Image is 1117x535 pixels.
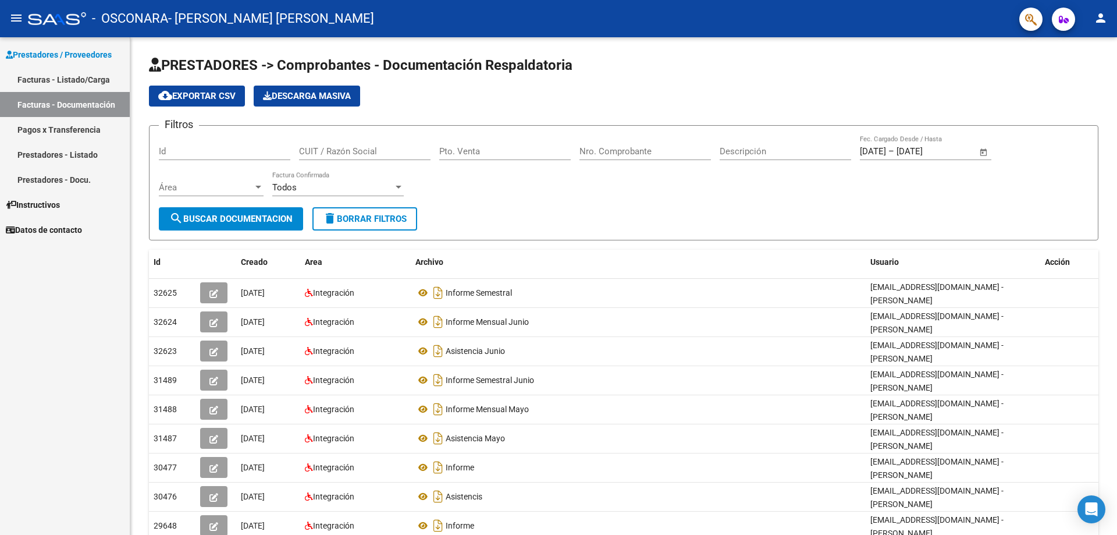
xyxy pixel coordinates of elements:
i: Descargar documento [431,284,446,302]
span: 32624 [154,317,177,327]
span: [EMAIL_ADDRESS][DOMAIN_NAME] - [PERSON_NAME] [870,282,1004,305]
span: Area [305,257,322,267]
span: [DATE] [241,317,265,327]
span: [DATE] [241,492,265,501]
span: Acción [1045,257,1070,267]
i: Descargar documento [431,487,446,506]
span: 30477 [154,463,177,472]
span: Integración [313,492,354,501]
span: Integración [313,434,354,443]
span: 31488 [154,405,177,414]
span: Asistencia Mayo [446,434,505,443]
i: Descargar documento [431,400,446,419]
span: Informe [446,463,474,472]
span: Exportar CSV [158,91,236,101]
span: Todos [272,182,297,193]
span: 31487 [154,434,177,443]
mat-icon: person [1094,11,1108,25]
span: 29648 [154,521,177,530]
span: Integración [313,288,354,297]
button: Descarga Masiva [254,86,360,107]
span: [DATE] [241,288,265,297]
button: Exportar CSV [149,86,245,107]
span: - OSCONARA [92,6,168,31]
app-download-masive: Descarga masiva de comprobantes (adjuntos) [254,86,360,107]
input: Start date [860,146,886,157]
span: 31489 [154,375,177,385]
span: 30476 [154,492,177,501]
datatable-header-cell: Usuario [866,250,1040,275]
span: [DATE] [241,434,265,443]
span: Descarga Masiva [263,91,351,101]
button: Buscar Documentacion [159,207,303,231]
span: [EMAIL_ADDRESS][DOMAIN_NAME] - [PERSON_NAME] [870,399,1004,421]
span: [DATE] [241,346,265,356]
span: [DATE] [241,521,265,530]
datatable-header-cell: Acción [1040,250,1098,275]
span: Prestadores / Proveedores [6,48,112,61]
span: Instructivos [6,199,60,211]
span: Informe Semestral [446,288,512,297]
span: Borrar Filtros [323,214,407,224]
span: Integración [313,346,354,356]
span: [DATE] [241,463,265,472]
mat-icon: cloud_download [158,88,172,102]
span: Integración [313,375,354,385]
span: [EMAIL_ADDRESS][DOMAIN_NAME] - [PERSON_NAME] [870,370,1004,392]
span: Informe Mensual Mayo [446,405,529,414]
span: Asistencis [446,492,482,501]
span: [EMAIL_ADDRESS][DOMAIN_NAME] - [PERSON_NAME] [870,457,1004,480]
datatable-header-cell: Area [300,250,411,275]
mat-icon: menu [9,11,23,25]
i: Descargar documento [431,516,446,535]
span: - [PERSON_NAME] [PERSON_NAME] [168,6,374,31]
span: Integración [313,463,354,472]
span: [EMAIL_ADDRESS][DOMAIN_NAME] - [PERSON_NAME] [870,341,1004,363]
mat-icon: search [169,211,183,225]
i: Descargar documento [431,429,446,448]
i: Descargar documento [431,458,446,477]
span: Área [159,182,253,193]
mat-icon: delete [323,211,337,225]
span: Integración [313,405,354,414]
button: Borrar Filtros [312,207,417,231]
span: [DATE] [241,405,265,414]
i: Descargar documento [431,313,446,331]
span: Integración [313,317,354,327]
datatable-header-cell: Id [149,250,195,275]
button: Open calendar [977,146,991,159]
span: – [888,146,894,157]
span: PRESTADORES -> Comprobantes - Documentación Respaldatoria [149,57,572,73]
span: Archivo [415,257,443,267]
span: Informe Semestral Junio [446,375,534,385]
i: Descargar documento [431,342,446,360]
h3: Filtros [159,116,199,133]
span: Buscar Documentacion [169,214,293,224]
span: Integración [313,521,354,530]
input: End date [897,146,953,157]
div: Open Intercom Messenger [1077,495,1105,523]
i: Descargar documento [431,371,446,389]
span: Asistencia Junio [446,346,505,356]
datatable-header-cell: Creado [236,250,300,275]
span: Informe Mensual Junio [446,317,529,327]
span: 32625 [154,288,177,297]
span: Informe [446,521,474,530]
span: [DATE] [241,375,265,385]
span: Id [154,257,161,267]
span: Creado [241,257,268,267]
span: 32623 [154,346,177,356]
span: Usuario [870,257,899,267]
span: [EMAIL_ADDRESS][DOMAIN_NAME] - [PERSON_NAME] [870,311,1004,334]
datatable-header-cell: Archivo [411,250,866,275]
span: [EMAIL_ADDRESS][DOMAIN_NAME] - [PERSON_NAME] [870,428,1004,451]
span: [EMAIL_ADDRESS][DOMAIN_NAME] - [PERSON_NAME] [870,486,1004,509]
span: Datos de contacto [6,224,82,236]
